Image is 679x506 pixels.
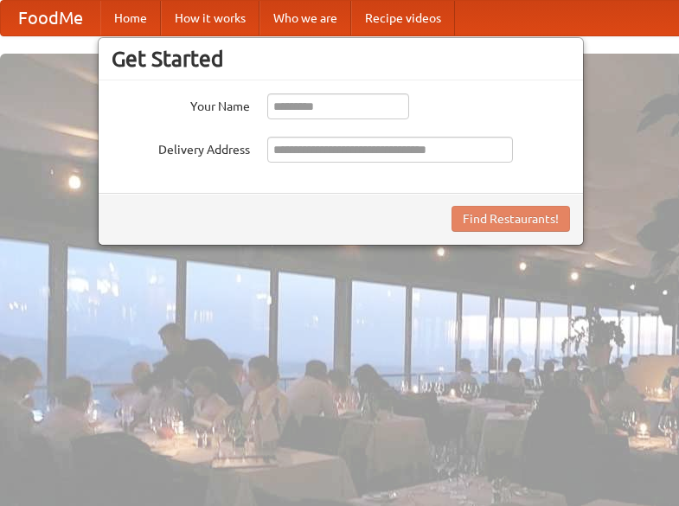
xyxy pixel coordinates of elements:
[112,137,250,158] label: Delivery Address
[1,1,100,35] a: FoodMe
[161,1,259,35] a: How it works
[112,46,570,72] h3: Get Started
[351,1,455,35] a: Recipe videos
[112,93,250,115] label: Your Name
[452,206,570,232] button: Find Restaurants!
[259,1,351,35] a: Who we are
[100,1,161,35] a: Home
